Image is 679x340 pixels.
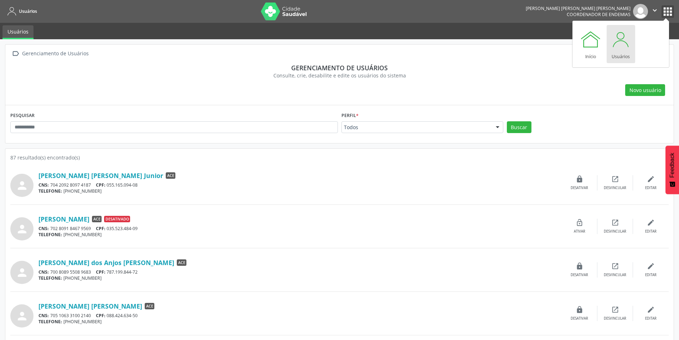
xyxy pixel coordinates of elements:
span: Coordenador de Endemias [567,11,631,17]
div: Desativar [571,273,588,278]
div: Editar [645,229,657,234]
span: Novo usuário [629,86,661,94]
span: Desativado [104,216,130,222]
i:  [651,6,659,14]
span: TELEFONE: [38,188,62,194]
a: [PERSON_NAME] dos Anjos [PERSON_NAME] [38,259,174,267]
i: edit [647,262,655,270]
span: CNS: [38,269,49,275]
div: 702 8091 8467 9569 035.523.484-09 [38,225,562,232]
span: TELEFONE: [38,275,62,281]
a: [PERSON_NAME] [PERSON_NAME] Junior [38,172,163,179]
label: PESQUISAR [10,110,35,121]
button: Feedback - Mostrar pesquisa [665,146,679,194]
span: Feedback [669,153,675,178]
i: person [16,179,29,192]
span: CNS: [38,313,49,319]
div: Editar [645,273,657,278]
div: [PHONE_NUMBER] [38,319,562,325]
span: CPF: [96,313,106,319]
div: Desvincular [604,316,626,321]
div: 704 2092 8097 4187 055.165.094-08 [38,182,562,188]
div: [PHONE_NUMBER] [38,188,562,194]
a: [PERSON_NAME] [PERSON_NAME] [38,302,142,310]
div: Editar [645,186,657,191]
i: open_in_new [611,306,619,314]
label: Perfil [341,110,359,121]
div: Editar [645,316,657,321]
span: TELEFONE: [38,319,62,325]
a: Início [576,25,605,63]
i: lock [576,175,583,183]
span: TELEFONE: [38,232,62,238]
span: CPF: [96,269,106,275]
button:  [648,4,662,19]
i: edit [647,219,655,227]
span: ACE [166,172,175,179]
i: person [16,223,29,235]
div: Ativar [574,229,585,234]
span: CNS: [38,182,49,188]
div: Desvincular [604,186,626,191]
div: Gerenciamento de usuários [15,64,664,72]
div: Gerenciamento de Usuários [21,49,90,59]
button: apps [662,5,674,18]
button: Buscar [507,121,531,133]
span: Todos [344,124,489,131]
div: Desvincular [604,229,626,234]
i:  [10,49,21,59]
i: lock_open [576,219,583,227]
i: lock [576,262,583,270]
span: ACE [177,259,186,266]
div: [PHONE_NUMBER] [38,232,562,238]
span: ACE [92,216,102,222]
img: img [633,4,648,19]
span: Usuários [19,8,37,14]
div: 700 8089 5508 9683 787.199.844-72 [38,269,562,275]
span: CPF: [96,182,106,188]
a: Usuários [5,5,37,17]
a: Usuários [607,25,635,63]
a: Usuários [2,25,34,39]
i: open_in_new [611,219,619,227]
i: edit [647,175,655,183]
i: person [16,266,29,279]
i: edit [647,306,655,314]
i: open_in_new [611,175,619,183]
a:  Gerenciamento de Usuários [10,49,90,59]
div: Desvincular [604,273,626,278]
i: lock [576,306,583,314]
i: open_in_new [611,262,619,270]
span: CPF: [96,225,106,232]
span: ACE [145,303,154,309]
button: Novo usuário [625,84,665,96]
span: CNS: [38,225,49,232]
div: Consulte, crie, desabilite e edite os usuários do sistema [15,72,664,79]
a: [PERSON_NAME] [38,215,89,223]
div: 87 resultado(s) encontrado(s) [10,154,669,161]
div: Desativar [571,186,588,191]
div: Desativar [571,316,588,321]
div: 705 1063 3100 2140 088.424.634-50 [38,313,562,319]
div: [PERSON_NAME] [PERSON_NAME] [PERSON_NAME] [526,5,631,11]
div: [PHONE_NUMBER] [38,275,562,281]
